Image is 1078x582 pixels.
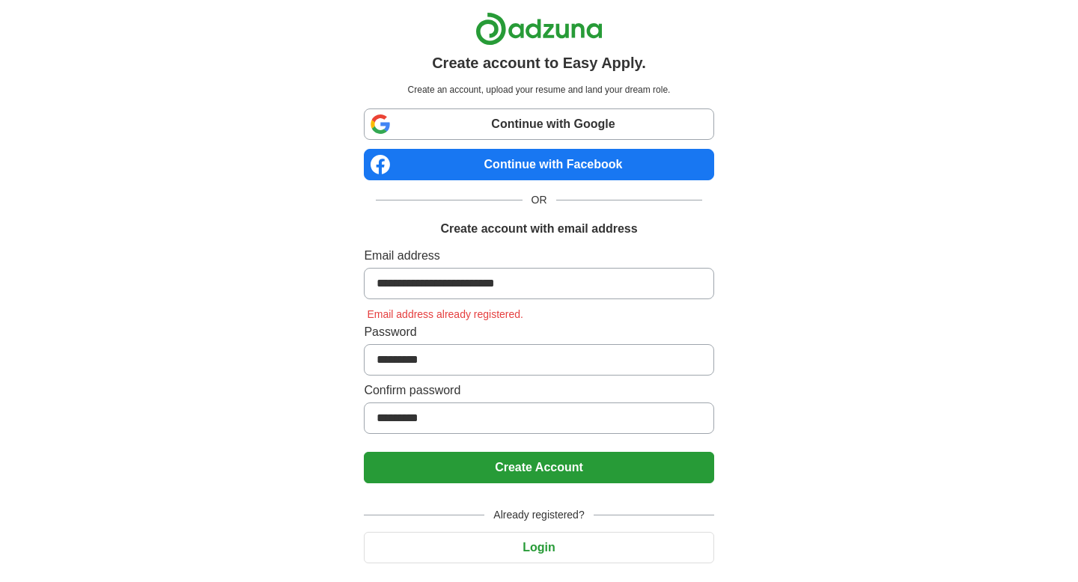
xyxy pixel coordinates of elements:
[364,323,713,341] label: Password
[440,220,637,238] h1: Create account with email address
[364,532,713,563] button: Login
[364,452,713,483] button: Create Account
[364,541,713,554] a: Login
[364,149,713,180] a: Continue with Facebook
[523,192,556,208] span: OR
[364,247,713,265] label: Email address
[364,382,713,399] label: Confirm password
[475,12,603,46] img: Adzuna logo
[484,507,593,523] span: Already registered?
[367,83,710,97] p: Create an account, upload your resume and land your dream role.
[364,308,526,320] span: Email address already registered.
[364,108,713,140] a: Continue with Google
[432,52,646,74] h1: Create account to Easy Apply.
